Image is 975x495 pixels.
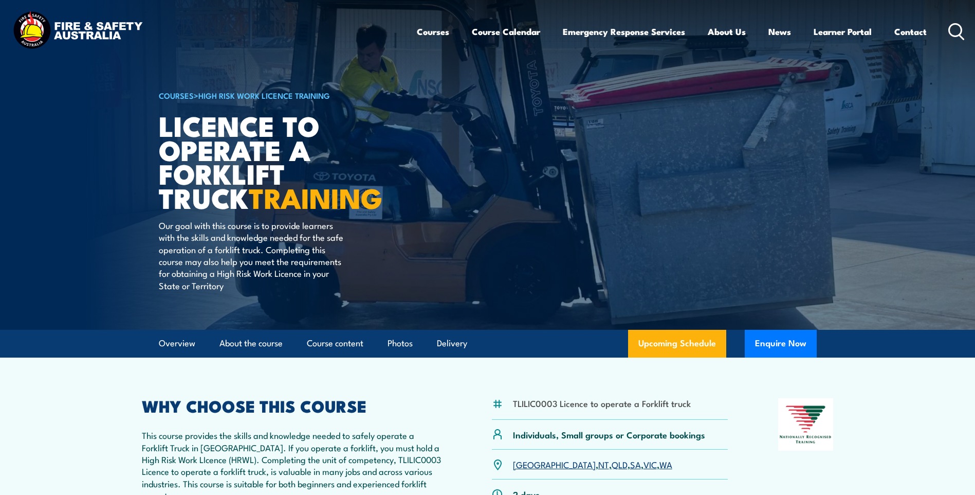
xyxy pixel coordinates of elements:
[708,18,746,45] a: About Us
[745,330,817,358] button: Enquire Now
[198,90,330,101] a: High Risk Work Licence Training
[159,113,413,209] h1: Licence to operate a forklift truck
[630,458,641,470] a: SA
[814,18,872,45] a: Learner Portal
[307,330,363,357] a: Course content
[437,330,467,357] a: Delivery
[563,18,685,45] a: Emergency Response Services
[513,458,596,470] a: [GEOGRAPHIC_DATA]
[598,458,609,470] a: NT
[159,90,194,101] a: COURSES
[628,330,726,358] a: Upcoming Schedule
[159,219,346,291] p: Our goal with this course is to provide learners with the skills and knowledge needed for the saf...
[388,330,413,357] a: Photos
[249,175,382,218] strong: TRAINING
[417,18,449,45] a: Courses
[159,89,413,101] h6: >
[894,18,927,45] a: Contact
[659,458,672,470] a: WA
[513,397,691,409] li: TLILIC0003 Licence to operate a Forklift truck
[643,458,657,470] a: VIC
[142,398,442,413] h2: WHY CHOOSE THIS COURSE
[612,458,628,470] a: QLD
[513,429,705,440] p: Individuals, Small groups or Corporate bookings
[768,18,791,45] a: News
[159,330,195,357] a: Overview
[778,398,834,451] img: Nationally Recognised Training logo.
[513,458,672,470] p: , , , , ,
[219,330,283,357] a: About the course
[472,18,540,45] a: Course Calendar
